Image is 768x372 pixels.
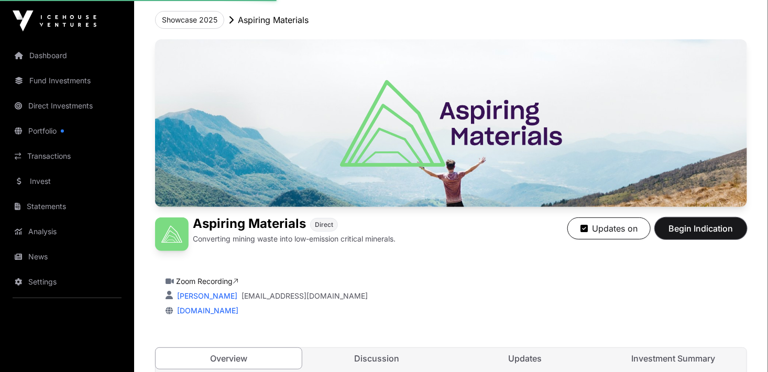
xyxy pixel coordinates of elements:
span: Begin Indication [668,222,734,235]
a: Discussion [304,348,450,369]
a: [DOMAIN_NAME] [173,306,238,315]
p: Converting mining waste into low-emission critical minerals. [193,234,396,244]
h1: Aspiring Materials [193,217,306,232]
a: Statements [8,195,126,218]
button: Updates on [567,217,651,239]
a: [PERSON_NAME] [175,291,237,300]
button: Begin Indication [655,217,747,239]
img: Aspiring Materials [155,217,189,251]
a: Invest [8,170,126,193]
a: Zoom Recording [176,277,238,286]
a: Investment Summary [600,348,747,369]
a: Begin Indication [655,228,747,238]
a: News [8,245,126,268]
button: Showcase 2025 [155,11,224,29]
span: Direct [315,221,333,229]
a: Fund Investments [8,69,126,92]
a: Settings [8,270,126,293]
a: [EMAIL_ADDRESS][DOMAIN_NAME] [242,291,368,301]
p: Aspiring Materials [238,14,309,26]
a: Dashboard [8,44,126,67]
iframe: Chat Widget [716,322,768,372]
a: Portfolio [8,119,126,143]
img: Icehouse Ventures Logo [13,10,96,31]
a: Transactions [8,145,126,168]
a: Direct Investments [8,94,126,117]
a: Analysis [8,220,126,243]
a: Updates [452,348,598,369]
img: Aspiring Materials [155,39,747,207]
a: Overview [155,347,302,369]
